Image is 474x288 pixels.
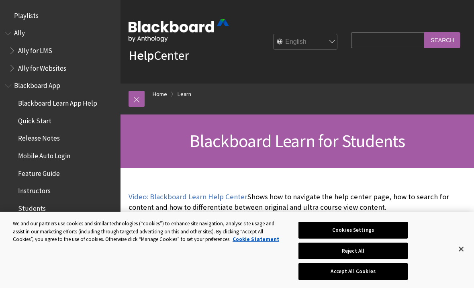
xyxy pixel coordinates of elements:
[298,243,407,259] button: Reject All
[298,263,407,280] button: Accept All Cookies
[178,89,191,99] a: Learn
[18,132,60,143] span: Release Notes
[13,220,284,243] div: We and our partners use cookies and similar technologies (“cookies”) to enhance site navigation, ...
[129,192,466,212] p: Shows how to navigate the help center page, how to search for content and how to differentiate be...
[129,47,154,63] strong: Help
[274,34,338,50] select: Site Language Selector
[18,44,52,55] span: Ally for LMS
[14,9,39,20] span: Playlists
[424,32,460,48] input: Search
[5,9,116,22] nav: Book outline for Playlists
[190,130,405,152] span: Blackboard Learn for Students
[18,149,70,160] span: Mobile Auto Login
[298,222,407,239] button: Cookies Settings
[129,47,189,63] a: HelpCenter
[233,236,279,243] a: More information about your privacy, opens in a new tab
[5,27,116,75] nav: Book outline for Anthology Ally Help
[129,19,229,42] img: Blackboard by Anthology
[153,89,167,99] a: Home
[18,96,97,107] span: Blackboard Learn App Help
[18,202,46,212] span: Students
[18,184,51,195] span: Instructors
[18,114,51,125] span: Quick Start
[452,240,470,258] button: Close
[18,167,60,178] span: Feature Guide
[14,79,60,90] span: Blackboard App
[129,192,247,202] a: Video: Blackboard Learn Help Center
[14,27,25,37] span: Ally
[18,61,66,72] span: Ally for Websites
